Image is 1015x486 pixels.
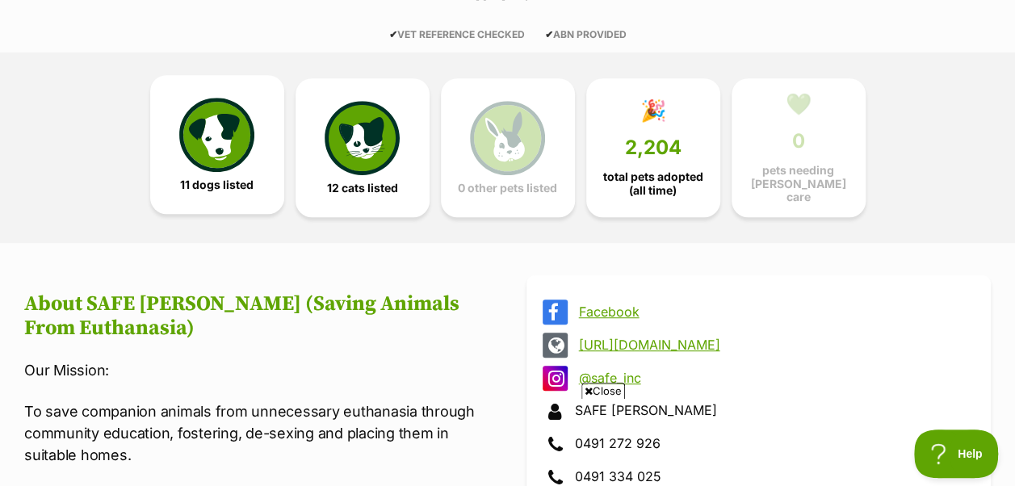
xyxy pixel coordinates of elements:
[327,182,398,195] span: 12 cats listed
[578,337,968,352] a: [URL][DOMAIN_NAME]
[389,28,525,40] span: VET REFERENCE CHECKED
[470,101,544,175] img: bunny-icon-b786713a4a21a2fe6d13e954f4cb29d131f1b31f8a74b52ca2c6d2999bc34bbe.svg
[625,136,682,159] span: 2,204
[179,98,254,172] img: petrescue-icon-eee76f85a60ef55c4a1927667547b313a7c0e82042636edf73dce9c88f694885.svg
[214,405,802,478] iframe: Advertisement
[745,164,852,203] span: pets needing [PERSON_NAME] care
[732,78,866,217] a: 💚 0 pets needing [PERSON_NAME] care
[545,28,553,40] icon: ✔
[441,78,575,217] a: 0 other pets listed
[600,170,707,196] span: total pets adopted (all time)
[325,101,399,175] img: cat-icon-068c71abf8fe30c970a85cd354bc8e23425d12f6e8612795f06af48be43a487a.svg
[578,304,968,319] a: Facebook
[786,92,812,116] div: 💚
[150,75,284,214] a: 11 dogs listed
[24,292,489,341] h2: About SAFE [PERSON_NAME] (Saving Animals From Euthanasia)
[640,98,666,123] div: 🎉
[24,400,489,466] p: To save companion animals from unnecessary euthanasia through community education, fostering, de-...
[581,383,625,399] span: Close
[545,28,627,40] span: ABN PROVIDED
[24,359,489,381] p: Our Mission:
[180,178,254,191] span: 11 dogs listed
[296,78,430,217] a: 12 cats listed
[458,182,557,195] span: 0 other pets listed
[586,78,720,217] a: 🎉 2,204 total pets adopted (all time)
[792,130,805,153] span: 0
[914,429,999,478] iframe: Help Scout Beacon - Open
[578,371,968,385] a: @safe_inc
[389,28,397,40] icon: ✔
